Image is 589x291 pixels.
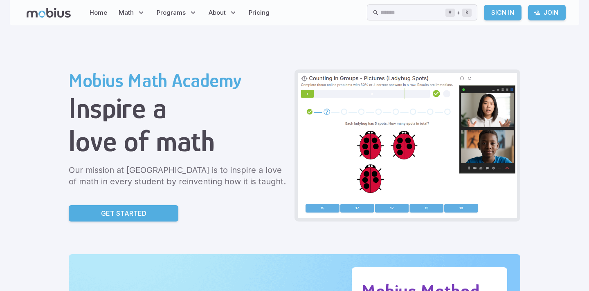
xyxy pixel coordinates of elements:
a: Home [87,3,110,22]
img: Grade 2 Class [298,73,517,218]
a: Get Started [69,205,178,222]
h1: love of math [69,125,288,158]
p: Get Started [101,208,146,218]
a: Join [528,5,566,20]
kbd: ⌘ [445,9,455,17]
span: Programs [157,8,186,17]
p: Our mission at [GEOGRAPHIC_DATA] is to inspire a love of math in every student by reinventing how... [69,164,288,187]
a: Sign In [484,5,522,20]
a: Pricing [246,3,272,22]
span: Math [119,8,134,17]
h2: Mobius Math Academy [69,69,288,92]
h1: Inspire a [69,92,288,125]
kbd: k [462,9,472,17]
div: + [445,8,472,18]
span: About [209,8,226,17]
